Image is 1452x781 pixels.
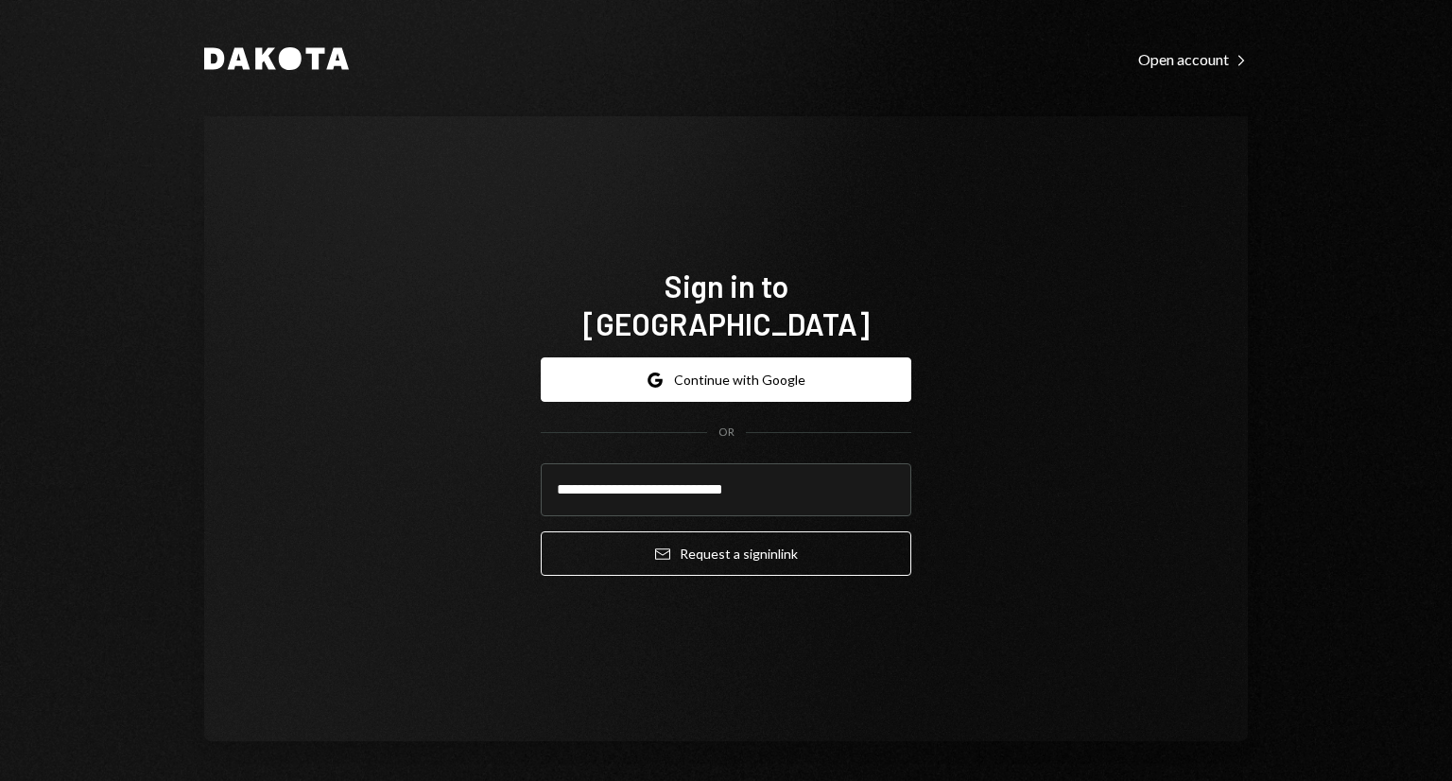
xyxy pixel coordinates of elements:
[718,425,735,441] div: OR
[1138,50,1248,69] div: Open account
[541,357,911,402] button: Continue with Google
[541,531,911,576] button: Request a signinlink
[541,267,911,342] h1: Sign in to [GEOGRAPHIC_DATA]
[1138,48,1248,69] a: Open account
